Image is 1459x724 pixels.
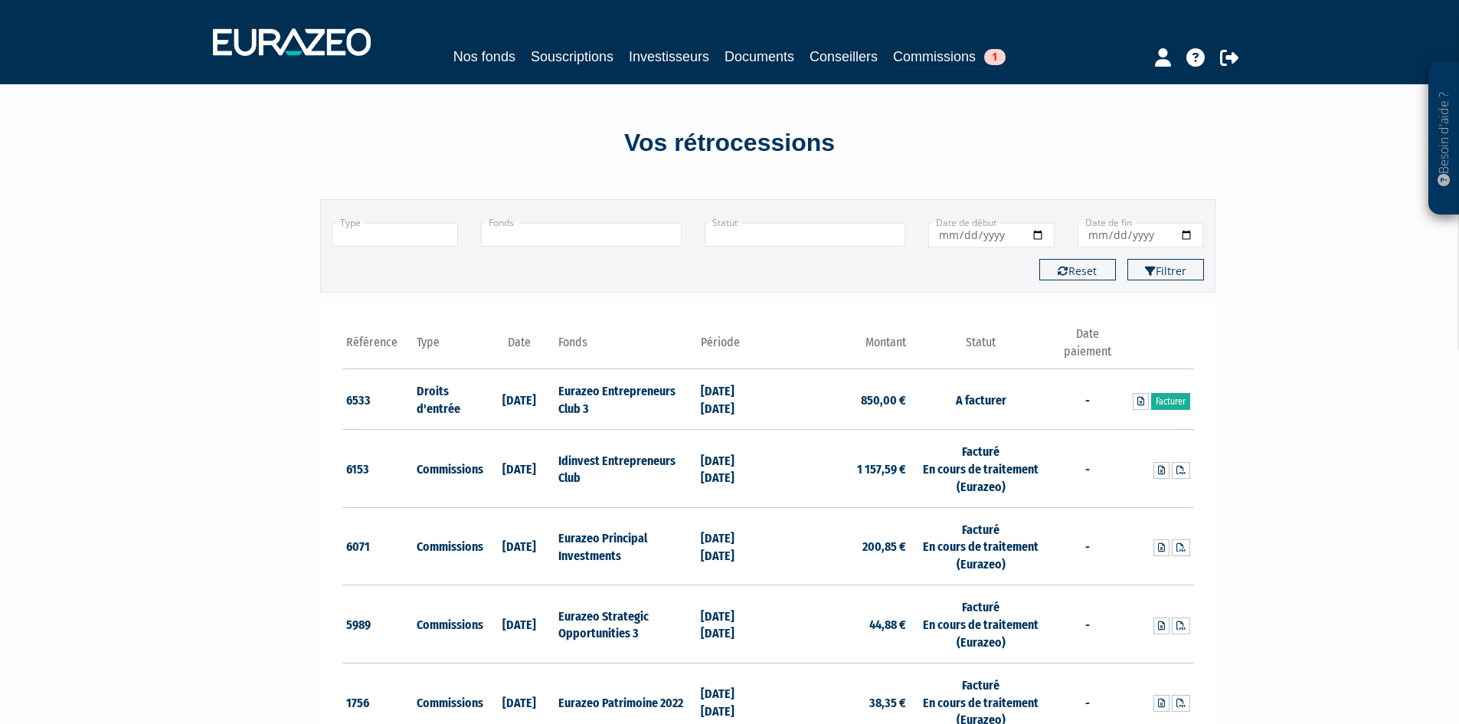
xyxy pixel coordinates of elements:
[554,326,696,369] th: Fonds
[910,507,1052,585] td: Facturé En cours de traitement (Eurazeo)
[768,430,910,508] td: 1 157,59 €
[531,46,613,67] a: Souscriptions
[768,507,910,585] td: 200,85 €
[484,326,555,369] th: Date
[413,507,484,585] td: Commissions
[1052,326,1123,369] th: Date paiement
[484,430,555,508] td: [DATE]
[293,126,1166,161] div: Vos rétrocessions
[1151,393,1190,410] a: Facturer
[554,369,696,430] td: Eurazeo Entrepreneurs Club 3
[1127,259,1204,280] button: Filtrer
[697,326,768,369] th: Période
[413,585,484,663] td: Commissions
[484,507,555,585] td: [DATE]
[413,430,484,508] td: Commissions
[484,585,555,663] td: [DATE]
[768,585,910,663] td: 44,88 €
[810,46,878,67] a: Conseillers
[697,369,768,430] td: [DATE] [DATE]
[342,585,414,663] td: 5989
[984,49,1006,65] span: 1
[697,585,768,663] td: [DATE] [DATE]
[453,46,515,67] a: Nos fonds
[413,369,484,430] td: Droits d'entrée
[1039,259,1116,280] button: Reset
[1052,369,1123,430] td: -
[910,585,1052,663] td: Facturé En cours de traitement (Eurazeo)
[342,430,414,508] td: 6153
[725,46,794,67] a: Documents
[413,326,484,369] th: Type
[342,326,414,369] th: Référence
[342,507,414,585] td: 6071
[554,430,696,508] td: Idinvest Entrepreneurs Club
[554,507,696,585] td: Eurazeo Principal Investments
[910,369,1052,430] td: A facturer
[1435,70,1453,208] p: Besoin d'aide ?
[768,326,910,369] th: Montant
[213,28,371,56] img: 1732889491-logotype_eurazeo_blanc_rvb.png
[697,507,768,585] td: [DATE] [DATE]
[768,369,910,430] td: 850,00 €
[629,46,709,67] a: Investisseurs
[697,430,768,508] td: [DATE] [DATE]
[554,585,696,663] td: Eurazeo Strategic Opportunities 3
[342,369,414,430] td: 6533
[910,430,1052,508] td: Facturé En cours de traitement (Eurazeo)
[484,369,555,430] td: [DATE]
[1052,585,1123,663] td: -
[1052,430,1123,508] td: -
[1052,507,1123,585] td: -
[910,326,1052,369] th: Statut
[893,46,1006,70] a: Commissions1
